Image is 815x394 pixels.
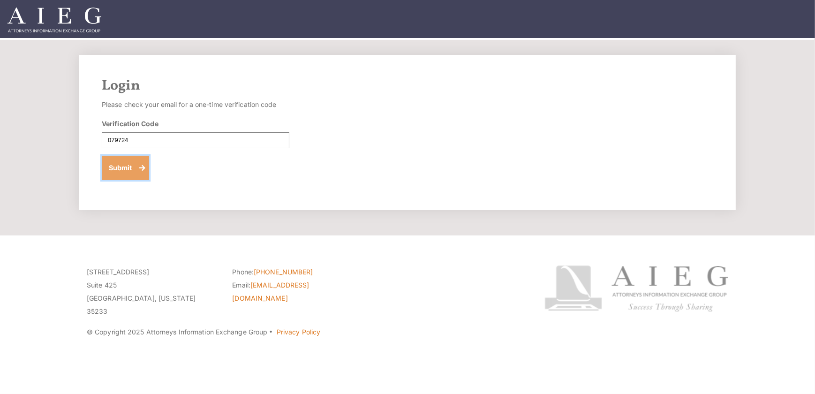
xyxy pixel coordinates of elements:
[254,268,313,276] a: [PHONE_NUMBER]
[102,156,149,180] button: Submit
[232,279,363,305] li: Email:
[102,119,158,129] label: Verification Code
[87,326,509,339] p: © Copyright 2025 Attorneys Information Exchange Group
[102,98,289,111] p: Please check your email for a one-time verification code
[87,265,218,318] p: [STREET_ADDRESS] Suite 425 [GEOGRAPHIC_DATA], [US_STATE] 35233
[102,77,713,94] h2: Login
[269,332,273,336] span: ·
[232,265,363,279] li: Phone:
[8,8,101,32] img: Attorneys Information Exchange Group
[544,265,728,312] img: Attorneys Information Exchange Group logo
[277,328,320,336] a: Privacy Policy
[232,281,309,302] a: [EMAIL_ADDRESS][DOMAIN_NAME]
